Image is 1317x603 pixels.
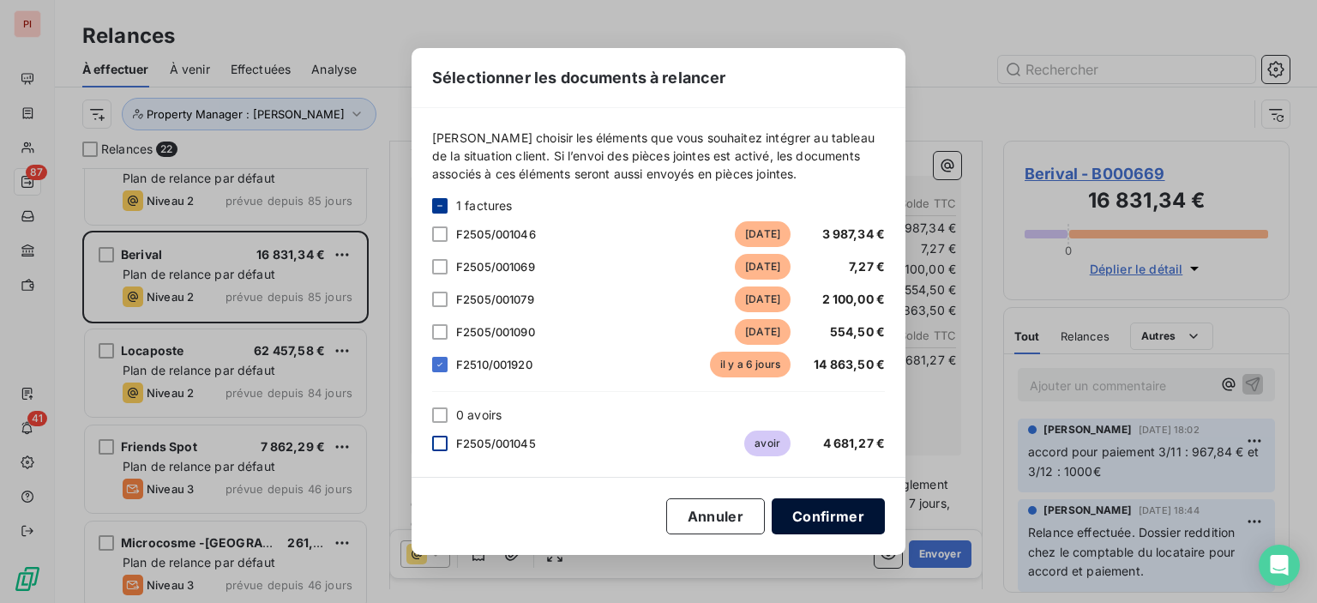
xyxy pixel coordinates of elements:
[735,254,791,280] span: [DATE]
[456,406,502,424] span: 0 avoirs
[666,498,765,534] button: Annuler
[456,358,532,371] span: F2510/001920
[456,437,536,450] span: F2505/001045
[456,196,513,214] span: 1 factures
[814,357,885,371] span: 14 863,50 €
[822,226,886,241] span: 3 987,34 €
[456,260,535,274] span: F2505/001069
[1259,545,1300,586] div: Open Intercom Messenger
[822,292,886,306] span: 2 100,00 €
[432,66,726,89] span: Sélectionner les documents à relancer
[432,129,885,183] span: [PERSON_NAME] choisir les éléments que vous souhaitez intégrer au tableau de la situation client....
[456,227,536,241] span: F2505/001046
[772,498,885,534] button: Confirmer
[735,286,791,312] span: [DATE]
[456,292,534,306] span: F2505/001079
[823,436,886,450] span: 4 681,27 €
[735,221,791,247] span: [DATE]
[710,352,791,377] span: il y a 6 jours
[744,431,791,456] span: avoir
[830,324,885,339] span: 554,50 €
[456,325,535,339] span: F2505/001090
[735,319,791,345] span: [DATE]
[849,259,885,274] span: 7,27 €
